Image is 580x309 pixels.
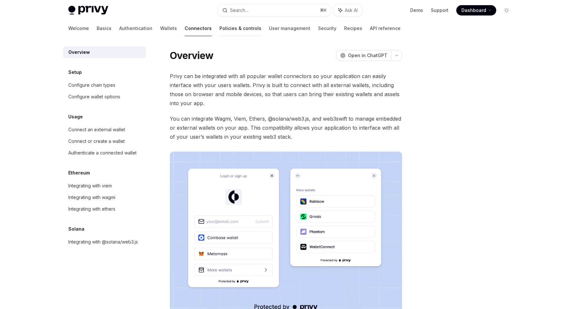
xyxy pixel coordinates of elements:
div: Connect or create a wallet [68,137,125,145]
a: Integrating with ethers [63,203,146,215]
div: Connect an external wallet [68,126,125,134]
a: Demo [410,7,423,14]
a: Connectors [185,21,212,36]
a: Integrating with @solana/web3.js [63,236,146,248]
a: Integrating with viem [63,180,146,192]
span: ⌘ K [320,8,327,13]
a: Authenticate a connected wallet [63,147,146,159]
a: Configure chain types [63,79,146,91]
a: Policies & controls [219,21,261,36]
div: Search... [230,6,248,14]
a: Overview [63,46,146,58]
a: API reference [370,21,401,36]
div: Integrating with ethers [68,205,115,213]
h5: Ethereum [68,169,90,177]
div: Integrating with wagmi [68,194,115,201]
div: Integrating with @solana/web3.js [68,238,138,246]
span: You can integrate Wagmi, Viem, Ethers, @solana/web3.js, and web3swift to manage embedded or exter... [170,114,402,141]
button: Ask AI [334,5,362,16]
img: light logo [68,6,108,15]
span: Ask AI [345,7,358,14]
div: Authenticate a connected wallet [68,149,137,157]
a: User management [269,21,310,36]
h1: Overview [170,50,213,61]
a: Connect an external wallet [63,124,146,135]
a: Integrating with wagmi [63,192,146,203]
a: Dashboard [456,5,496,15]
button: Open in ChatGPT [336,50,391,61]
a: Security [318,21,336,36]
h5: Solana [68,225,84,233]
a: Connect or create a wallet [63,135,146,147]
span: Open in ChatGPT [348,52,387,59]
span: Privy can be integrated with all popular wallet connectors so your application can easily interfa... [170,72,402,108]
a: Configure wallet options [63,91,146,103]
h5: Setup [68,68,82,76]
span: Dashboard [461,7,486,14]
button: Toggle dark mode [501,5,512,15]
a: Wallets [160,21,177,36]
div: Integrating with viem [68,182,112,190]
button: Search...⌘K [218,5,331,16]
a: Recipes [344,21,362,36]
div: Configure wallet options [68,93,120,101]
a: Authentication [119,21,152,36]
a: Support [431,7,449,14]
a: Welcome [68,21,89,36]
div: Configure chain types [68,81,115,89]
a: Basics [97,21,111,36]
h5: Usage [68,113,83,121]
div: Overview [68,48,90,56]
